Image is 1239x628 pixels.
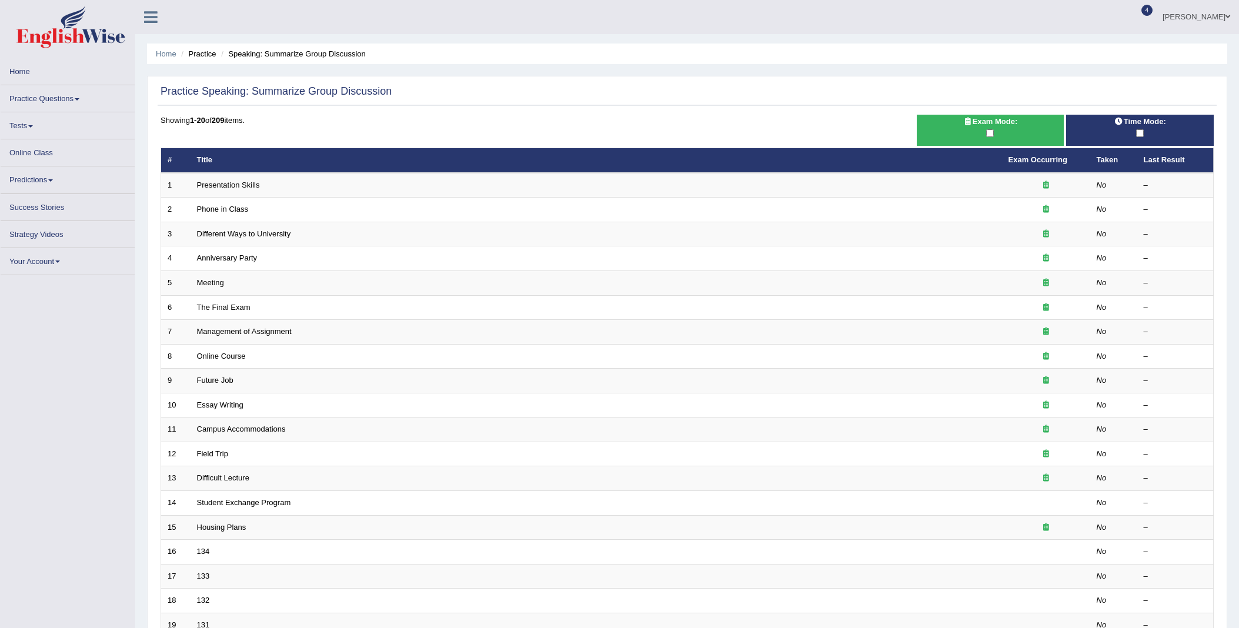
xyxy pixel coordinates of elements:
[212,116,225,125] b: 209
[1097,572,1107,580] em: No
[178,48,216,59] li: Practice
[197,352,246,360] a: Online Course
[1097,400,1107,409] em: No
[1,58,135,81] a: Home
[1008,473,1084,484] div: Exam occurring question
[1090,148,1137,173] th: Taken
[161,589,191,613] td: 18
[1008,375,1084,386] div: Exam occurring question
[1097,278,1107,287] em: No
[1144,571,1207,582] div: –
[1008,400,1084,411] div: Exam occurring question
[1097,205,1107,213] em: No
[1008,229,1084,240] div: Exam occurring question
[161,344,191,369] td: 8
[197,278,224,287] a: Meeting
[1144,375,1207,386] div: –
[1144,204,1207,215] div: –
[197,181,260,189] a: Presentation Skills
[197,425,286,433] a: Campus Accommodations
[197,400,243,409] a: Essay Writing
[1008,351,1084,362] div: Exam occurring question
[1097,473,1107,482] em: No
[161,515,191,540] td: 15
[1110,115,1171,128] span: Time Mode:
[161,222,191,246] td: 3
[1,85,135,108] a: Practice Questions
[1144,449,1207,460] div: –
[197,303,251,312] a: The Final Exam
[1144,424,1207,435] div: –
[1097,229,1107,238] em: No
[197,523,246,532] a: Housing Plans
[197,572,210,580] a: 133
[161,442,191,466] td: 12
[1144,473,1207,484] div: –
[161,115,1214,126] div: Showing of items.
[1097,352,1107,360] em: No
[1,139,135,162] a: Online Class
[959,115,1022,128] span: Exam Mode:
[161,295,191,320] td: 6
[1097,498,1107,507] em: No
[1008,326,1084,338] div: Exam occurring question
[161,491,191,516] td: 14
[1008,278,1084,289] div: Exam occurring question
[1144,497,1207,509] div: –
[197,449,228,458] a: Field Trip
[161,540,191,564] td: 16
[197,327,292,336] a: Management of Assignment
[1144,229,1207,240] div: –
[917,115,1064,146] div: Show exams occurring in exams
[1097,327,1107,336] em: No
[161,148,191,173] th: #
[1097,181,1107,189] em: No
[1008,180,1084,191] div: Exam occurring question
[1097,425,1107,433] em: No
[1097,253,1107,262] em: No
[197,473,249,482] a: Difficult Lecture
[1144,278,1207,289] div: –
[1137,148,1214,173] th: Last Result
[161,466,191,491] td: 13
[1,248,135,271] a: Your Account
[197,229,291,238] a: Different Ways to University
[161,417,191,442] td: 11
[156,49,176,58] a: Home
[1144,400,1207,411] div: –
[1097,547,1107,556] em: No
[197,205,248,213] a: Phone in Class
[1,194,135,217] a: Success Stories
[1008,302,1084,313] div: Exam occurring question
[1097,376,1107,385] em: No
[1008,424,1084,435] div: Exam occurring question
[1097,449,1107,458] em: No
[1008,204,1084,215] div: Exam occurring question
[161,246,191,271] td: 4
[1144,180,1207,191] div: –
[1,221,135,244] a: Strategy Videos
[1144,351,1207,362] div: –
[1144,253,1207,264] div: –
[1097,596,1107,604] em: No
[1,112,135,135] a: Tests
[197,253,258,262] a: Anniversary Party
[197,596,210,604] a: 132
[1008,253,1084,264] div: Exam occurring question
[1141,5,1153,16] span: 4
[1008,155,1067,164] a: Exam Occurring
[161,564,191,589] td: 17
[1097,303,1107,312] em: No
[1008,522,1084,533] div: Exam occurring question
[218,48,366,59] li: Speaking: Summarize Group Discussion
[161,198,191,222] td: 2
[1144,595,1207,606] div: –
[1,166,135,189] a: Predictions
[1144,546,1207,557] div: –
[161,320,191,345] td: 7
[1008,449,1084,460] div: Exam occurring question
[197,547,210,556] a: 134
[197,498,291,507] a: Student Exchange Program
[1144,302,1207,313] div: –
[161,369,191,393] td: 9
